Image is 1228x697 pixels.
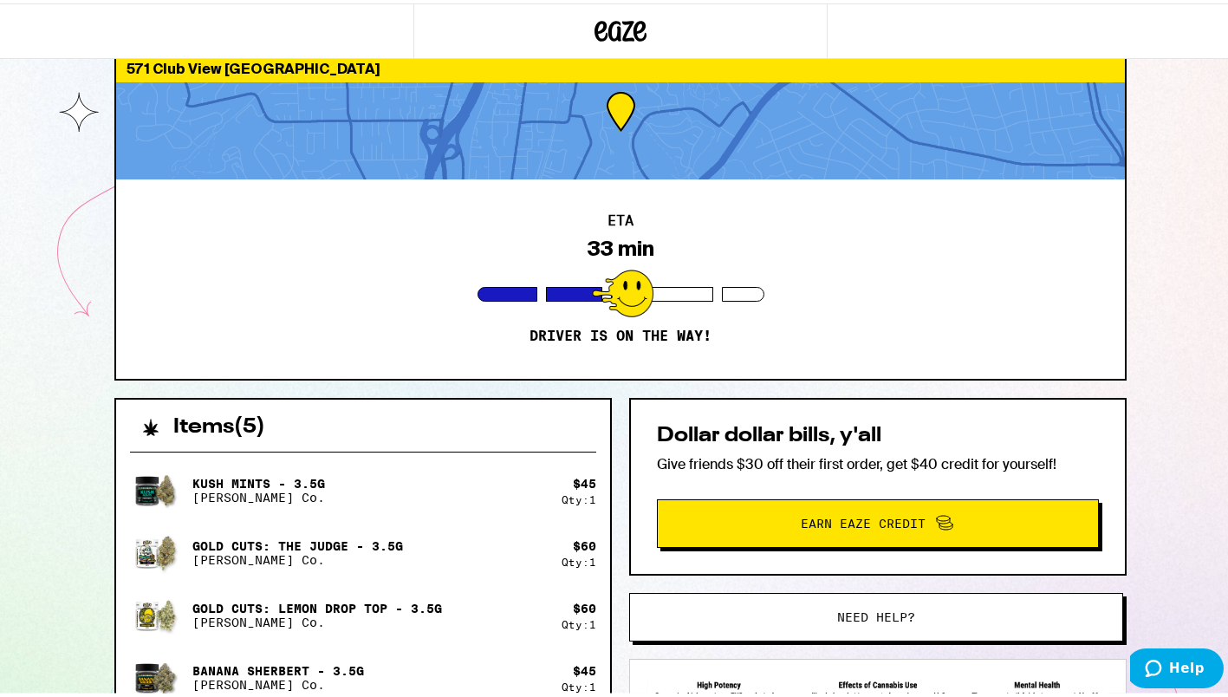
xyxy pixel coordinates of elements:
img: Claybourne Co. - Kush Mints - 3.5g [130,463,179,511]
button: Need help? [629,590,1123,638]
iframe: Opens a widget where you can find more information [1130,645,1224,688]
p: Gold Cuts: The Judge - 3.5g [192,536,403,550]
p: [PERSON_NAME] Co. [192,674,364,688]
p: [PERSON_NAME] Co. [192,612,442,626]
div: $ 45 [573,661,596,674]
button: Earn Eaze Credit [657,496,1099,544]
img: Claybourne Co. - Gold Cuts: Lemon Drop Top - 3.5g [130,588,179,636]
div: Qty: 1 [562,553,596,564]
div: Qty: 1 [562,616,596,627]
p: Gold Cuts: Lemon Drop Top - 3.5g [192,598,442,612]
div: Qty: 1 [562,678,596,689]
div: Qty: 1 [562,491,596,502]
div: $ 60 [573,598,596,612]
img: Claybourne Co. - Gold Cuts: The Judge - 3.5g [130,525,179,574]
p: Kush Mints - 3.5g [192,473,325,487]
h2: Items ( 5 ) [173,414,265,434]
div: 571 Club View [GEOGRAPHIC_DATA] [116,50,1125,79]
p: [PERSON_NAME] Co. [192,550,403,563]
p: [PERSON_NAME] Co. [192,487,325,501]
p: Give friends $30 off their first order, get $40 credit for yourself! [657,452,1099,470]
div: $ 45 [573,473,596,487]
p: Driver is on the way! [530,324,711,342]
span: Earn Eaze Credit [801,514,926,526]
span: Need help? [837,608,915,620]
p: Banana Sherbert - 3.5g [192,661,364,674]
div: 33 min [588,233,654,257]
h2: Dollar dollar bills, y'all [657,422,1099,443]
div: $ 60 [573,536,596,550]
h2: ETA [608,211,633,225]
